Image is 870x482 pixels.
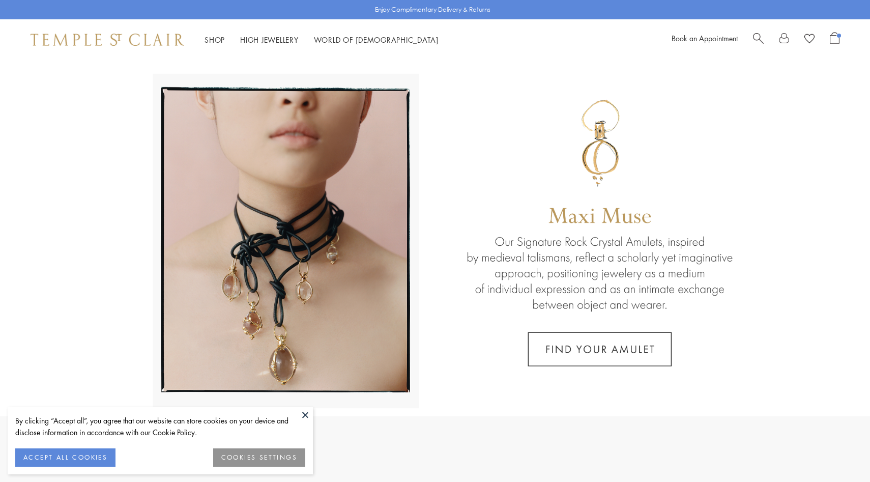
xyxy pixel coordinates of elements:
a: View Wishlist [804,32,815,47]
button: ACCEPT ALL COOKIES [15,448,115,467]
button: COOKIES SETTINGS [213,448,305,467]
nav: Main navigation [205,34,439,46]
a: Book an Appointment [672,33,738,43]
p: Enjoy Complimentary Delivery & Returns [375,5,490,15]
a: High JewelleryHigh Jewellery [240,35,299,45]
img: Temple St. Clair [31,34,184,46]
a: Open Shopping Bag [830,32,839,47]
div: By clicking “Accept all”, you agree that our website can store cookies on your device and disclos... [15,415,305,438]
a: ShopShop [205,35,225,45]
a: Search [753,32,764,47]
iframe: Gorgias live chat messenger [819,434,860,472]
a: World of [DEMOGRAPHIC_DATA]World of [DEMOGRAPHIC_DATA] [314,35,439,45]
